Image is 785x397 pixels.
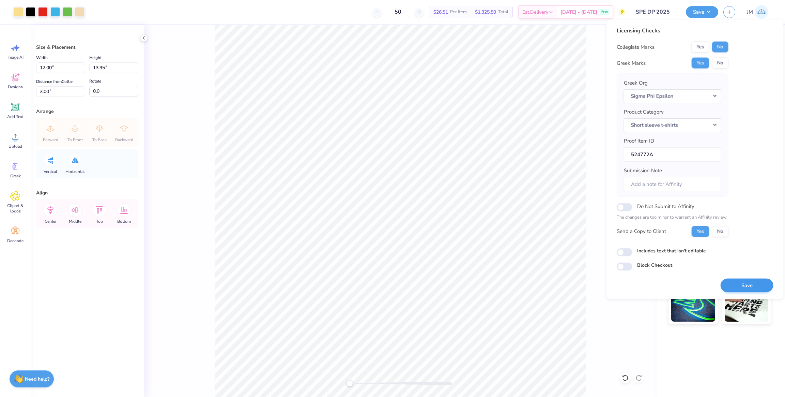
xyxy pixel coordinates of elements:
label: Product Category [624,108,664,116]
div: Greek Marks [617,59,646,67]
button: Yes [692,42,709,53]
label: Rotate [89,77,101,85]
span: Top [96,219,103,224]
button: Yes [692,58,709,69]
a: JM [744,5,771,19]
div: Arrange [36,108,138,115]
img: Glow in the Dark Ink [671,288,715,322]
span: Add Text [7,114,24,119]
span: Center [45,219,57,224]
label: Block Checkout [637,261,672,268]
span: [DATE] - [DATE] [560,9,597,16]
button: Save [686,6,718,18]
span: Per Item [450,9,467,16]
div: Size & Placement [36,44,138,51]
label: Greek Org [624,79,648,87]
span: $1,325.50 [475,9,496,16]
span: Upload [9,144,22,149]
label: Do Not Submit to Affinity [637,202,694,211]
span: Vertical [44,169,57,174]
input: Untitled Design [631,5,681,19]
label: Distance from Collar [36,77,73,86]
span: Total [498,9,508,16]
button: Yes [692,226,709,237]
span: Clipart & logos [4,203,27,214]
span: Decorate [7,238,24,244]
span: Horizontal [65,169,85,174]
label: Proof Item ID [624,137,654,145]
span: Est. Delivery [522,9,548,16]
p: The changes are too minor to warrant an Affinity review. [617,214,728,221]
label: Includes text that isn't editable [637,247,706,254]
button: No [712,58,728,69]
div: Licensing Checks [617,27,728,35]
button: Save [721,278,773,292]
label: Height [89,54,102,62]
span: Free [601,10,608,14]
img: John Michael Binayas [755,5,768,19]
input: Add a note for Affinity [624,177,721,191]
button: Short sleeve t-shirts [624,118,721,132]
div: Send a Copy to Client [617,227,666,235]
strong: Need help? [25,376,49,382]
button: Sigma Phi Epsilon [624,89,721,103]
span: Bottom [117,219,131,224]
div: Accessibility label [346,380,353,387]
span: $26.51 [433,9,448,16]
button: No [712,226,728,237]
span: Image AI [7,55,24,60]
span: Designs [8,84,23,90]
input: – – [385,6,411,18]
span: JM [747,8,753,16]
div: Collegiate Marks [617,43,655,51]
img: Water based Ink [725,288,769,322]
div: Align [36,189,138,196]
span: Middle [69,219,81,224]
label: Width [36,54,48,62]
span: Greek [10,173,21,179]
button: No [712,42,728,53]
label: Submission Note [624,167,662,175]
